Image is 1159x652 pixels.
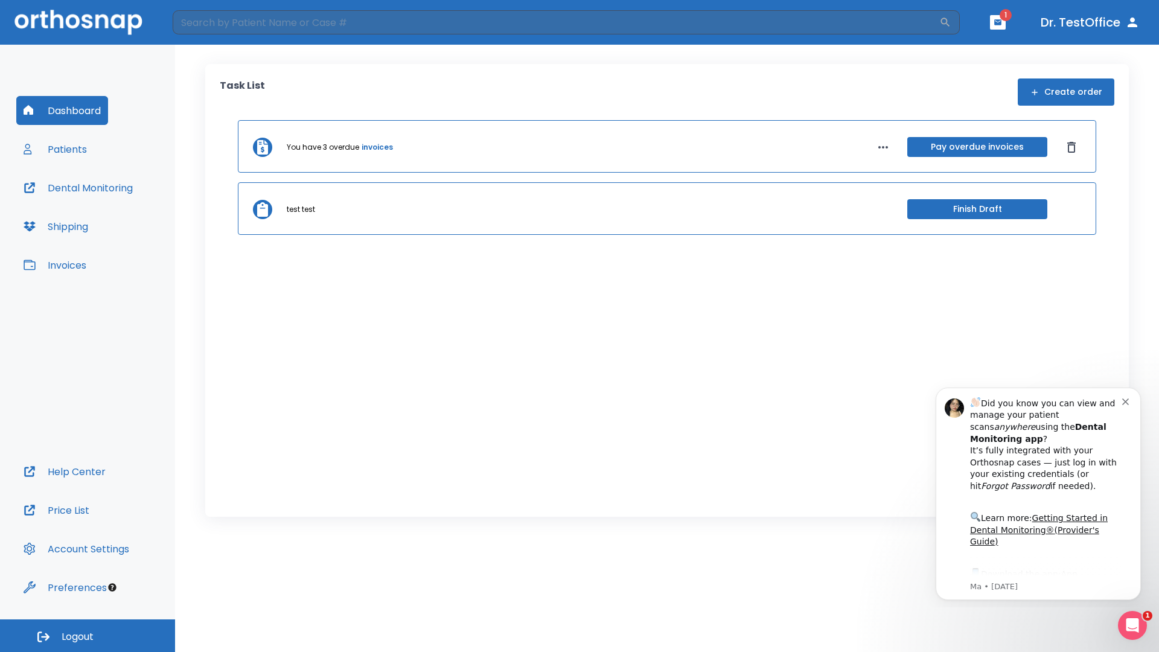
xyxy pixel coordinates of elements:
[1000,9,1012,21] span: 1
[16,173,140,202] button: Dental Monitoring
[1018,78,1114,106] button: Create order
[1118,611,1147,640] iframe: Intercom live chat
[907,137,1047,157] button: Pay overdue invoices
[107,582,118,593] div: Tooltip anchor
[1062,138,1081,157] button: Dismiss
[205,19,214,28] button: Dismiss notification
[16,135,94,164] button: Patients
[287,204,315,215] p: test test
[1036,11,1145,33] button: Dr. TestOffice
[362,142,393,153] a: invoices
[918,377,1159,607] iframe: Intercom notifications message
[14,10,142,34] img: Orthosnap
[53,190,205,251] div: Download the app: | ​ Let us know if you need help getting started!
[16,496,97,525] button: Price List
[16,96,108,125] button: Dashboard
[16,212,95,241] button: Shipping
[53,193,160,214] a: App Store
[16,534,136,563] button: Account Settings
[62,630,94,644] span: Logout
[1143,611,1152,621] span: 1
[220,78,265,106] p: Task List
[16,573,114,602] button: Preferences
[53,205,205,216] p: Message from Ma, sent 6w ago
[287,142,359,153] p: You have 3 overdue
[16,457,113,486] button: Help Center
[907,199,1047,219] button: Finish Draft
[173,10,939,34] input: Search by Patient Name or Case #
[16,251,94,280] button: Invoices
